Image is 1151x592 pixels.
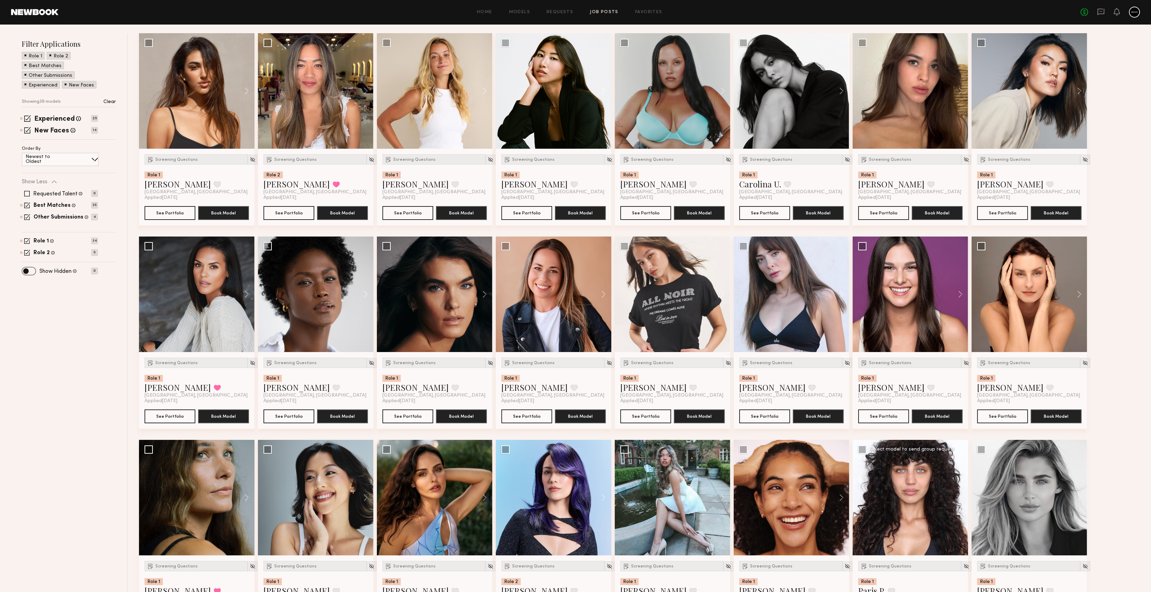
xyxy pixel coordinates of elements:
span: Screening Questions [155,564,198,568]
span: Screening Questions [869,564,911,568]
button: See Portfolio [382,206,433,220]
button: Book Model [436,409,487,423]
a: See Portfolio [620,206,671,220]
img: Unhide Model [369,360,374,366]
span: [GEOGRAPHIC_DATA], [GEOGRAPHIC_DATA] [382,189,485,195]
a: Book Model [674,413,725,419]
button: Book Model [198,206,249,220]
img: Submission Icon [623,359,630,366]
img: Unhide Model [725,563,731,569]
a: [PERSON_NAME] [620,178,687,189]
img: Unhide Model [606,157,612,163]
div: Role 1 [501,375,520,382]
a: [PERSON_NAME] [501,178,568,189]
img: Unhide Model [1082,360,1088,366]
div: Applied [DATE] [382,195,487,201]
p: 35 [91,202,98,209]
button: Book Model [198,409,249,423]
a: Book Model [555,210,606,215]
div: Role 1 [620,578,639,585]
div: Role 1 [620,172,639,178]
button: See Portfolio [739,409,790,423]
span: Screening Questions [512,564,555,568]
span: [GEOGRAPHIC_DATA], [GEOGRAPHIC_DATA] [977,393,1080,398]
div: Applied [DATE] [977,398,1082,404]
a: See Portfolio [858,206,909,220]
a: Book Model [912,413,963,419]
button: See Portfolio [501,409,552,423]
span: [GEOGRAPHIC_DATA], [GEOGRAPHIC_DATA] [382,393,485,398]
span: [GEOGRAPHIC_DATA], [GEOGRAPHIC_DATA] [501,393,604,398]
div: Applied [DATE] [739,398,844,404]
span: [GEOGRAPHIC_DATA], [GEOGRAPHIC_DATA] [858,393,961,398]
img: Submission Icon [266,156,273,163]
img: Submission Icon [623,156,630,163]
img: Unhide Model [963,360,969,366]
p: Best Matches [29,64,62,68]
div: Applied [DATE] [145,195,249,201]
label: Other Submissions [34,215,83,220]
button: Book Model [555,409,606,423]
a: [PERSON_NAME] [620,382,687,393]
button: Book Model [912,206,963,220]
div: Applied [DATE] [145,398,249,404]
span: Screening Questions [155,361,198,365]
img: Submission Icon [504,156,511,163]
span: Screening Questions [512,361,555,365]
img: Unhide Model [606,563,612,569]
button: See Portfolio [145,206,195,220]
p: Other Submissions [29,73,72,78]
a: See Portfolio [977,409,1028,423]
button: Book Model [436,206,487,220]
a: [PERSON_NAME] [858,178,925,189]
div: Applied [DATE] [382,398,487,404]
a: See Portfolio [145,409,195,423]
p: New Faces [69,83,94,88]
div: Applied [DATE] [620,195,725,201]
button: Book Model [1031,409,1082,423]
div: Role 1 [263,578,282,585]
div: Role 1 [739,172,758,178]
img: Unhide Model [963,157,969,163]
div: Select model to send group request [870,447,955,452]
label: Experienced [34,116,75,123]
img: Unhide Model [250,563,256,569]
div: Role 1 [739,375,758,382]
img: Submission Icon [385,563,392,570]
button: Book Model [555,206,606,220]
img: Submission Icon [980,563,986,570]
span: [GEOGRAPHIC_DATA], [GEOGRAPHIC_DATA] [858,189,961,195]
a: Book Model [198,210,249,215]
p: Newest to Oldest [26,155,67,164]
a: [PERSON_NAME] [739,382,806,393]
img: Submission Icon [861,563,867,570]
img: Submission Icon [147,563,154,570]
a: Book Model [436,210,487,215]
a: See Portfolio [263,409,314,423]
span: [GEOGRAPHIC_DATA], [GEOGRAPHIC_DATA] [739,393,842,398]
a: Book Model [1031,210,1082,215]
img: Unhide Model [369,563,374,569]
span: Screening Questions [988,361,1030,365]
label: Requested Talent [33,191,77,197]
button: See Portfolio [620,409,671,423]
div: Applied [DATE] [858,195,963,201]
div: Applied [DATE] [739,195,844,201]
a: See Portfolio [501,206,552,220]
div: Role 1 [382,578,401,585]
button: Book Model [793,409,844,423]
div: Role 1 [145,172,163,178]
a: See Portfolio [382,409,433,423]
span: Screening Questions [869,158,911,162]
a: [PERSON_NAME] [501,382,568,393]
span: [GEOGRAPHIC_DATA], [GEOGRAPHIC_DATA] [620,393,723,398]
div: Applied [DATE] [858,398,963,404]
img: Unhide Model [1082,157,1088,163]
img: Unhide Model [488,360,493,366]
div: Role 1 [145,375,163,382]
span: Screening Questions [155,158,198,162]
a: [PERSON_NAME] [382,382,449,393]
div: Role 1 [620,375,639,382]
